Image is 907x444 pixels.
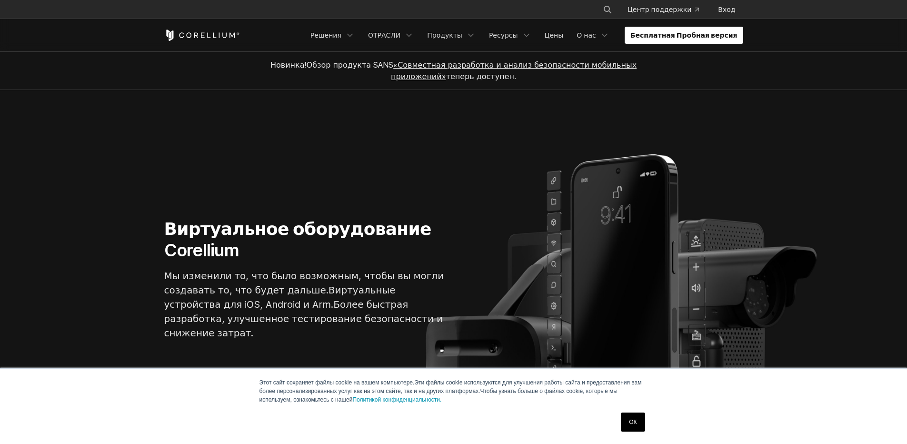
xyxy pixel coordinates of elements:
[591,1,743,18] div: Навигационное меню
[577,30,596,40] ya-tr-span: О нас
[630,30,738,40] ya-tr-span: Бесплатная Пробная версия
[621,413,645,432] a: ОК
[310,30,341,40] ya-tr-span: Решения
[270,60,307,70] ya-tr-span: Новинка!
[391,60,637,81] a: «Совместная разработка и анализ безопасности мобильных приложений»
[164,30,240,41] a: Дом Кореллиума
[305,27,743,44] div: Навигационное меню
[164,299,443,339] ya-tr-span: Более быстрая разработка, улучшенное тестирование безопасности и снижение затрат.
[352,396,441,403] a: Политикой конфиденциальности.
[259,379,415,386] ya-tr-span: Этот сайт сохраняет файлы cookie на вашем компьютере.
[259,379,642,394] ya-tr-span: Эти файлы cookie используются для улучшения работы сайта и предоставления вам более персонализиро...
[628,5,691,14] ya-tr-span: Центр поддержки
[545,30,564,40] ya-tr-span: Цены
[718,5,735,14] ya-tr-span: Вход
[164,270,444,296] ya-tr-span: Мы изменили то, что было возможным, чтобы вы могли создавать то, что будет дальше.
[446,71,516,81] ya-tr-span: теперь доступен.
[368,30,400,40] ya-tr-span: ОТРАСЛИ
[629,419,637,425] ya-tr-span: ОК
[489,30,518,40] ya-tr-span: Ресурсы
[427,30,462,40] ya-tr-span: Продукты
[599,1,616,18] button: Поиск
[164,218,431,261] ya-tr-span: Виртуальное оборудование Corellium
[306,60,393,70] ya-tr-span: Обзор продукта SANS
